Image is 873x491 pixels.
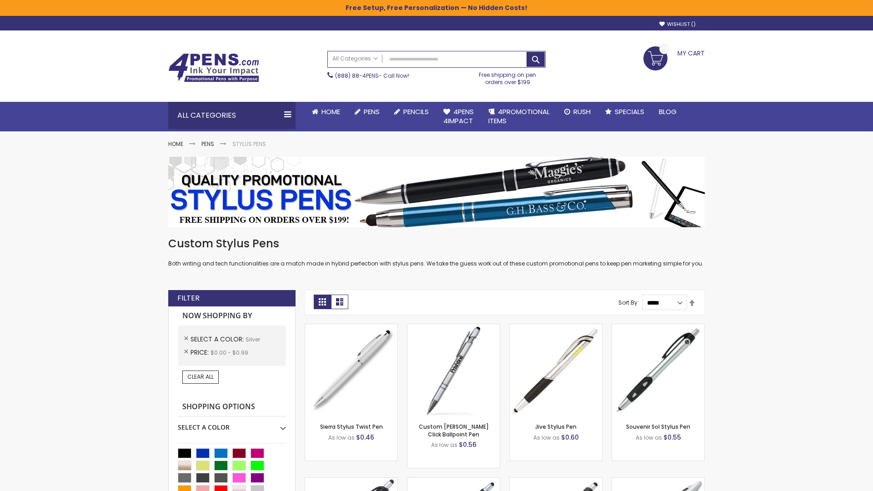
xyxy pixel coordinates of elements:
[510,477,602,485] a: Souvenir® Emblem Stylus Pen-Silver
[598,102,652,122] a: Specials
[663,433,681,442] span: $0.55
[178,397,286,417] strong: Shopping Options
[168,102,296,129] div: All Categories
[246,336,260,343] span: Silver
[347,102,387,122] a: Pens
[356,433,374,442] span: $0.46
[407,477,500,485] a: Epiphany Stylus Pens-Silver
[626,423,690,431] a: Souvenir Sol Stylus Pen
[533,434,560,441] span: As low as
[364,107,380,116] span: Pens
[659,107,677,116] span: Blog
[314,295,331,309] strong: Grid
[178,306,286,326] strong: Now Shopping by
[557,102,598,122] a: Rush
[168,53,259,82] img: 4Pens Custom Pens and Promotional Products
[191,335,246,344] span: Select A Color
[470,68,546,86] div: Free shipping on pen orders over $199
[168,157,705,227] img: Stylus Pens
[561,433,579,442] span: $0.60
[535,423,577,431] a: Jive Stylus Pen
[168,236,705,268] div: Both writing and tech functionalities are a match made in hybrid perfection with stylus pens. We ...
[211,349,248,356] span: $0.00 - $0.99
[419,423,489,438] a: Custom [PERSON_NAME] Click Ballpoint Pen
[618,299,637,306] label: Sort By
[407,324,500,416] img: Custom Alex II Click Ballpoint Pen-Silver
[328,434,355,441] span: As low as
[232,140,266,148] strong: Stylus Pens
[636,434,662,441] span: As low as
[612,324,704,331] a: Souvenir Sol Stylus Pen-Silver
[191,348,211,357] span: Price
[305,477,397,485] a: React Stylus Grip Pen-Silver
[615,107,644,116] span: Specials
[328,51,382,66] a: All Categories
[510,324,602,416] img: Jive Stylus Pen-Silver
[321,107,340,116] span: Home
[332,55,378,62] span: All Categories
[305,324,397,416] img: Stypen-35-Silver
[305,102,347,122] a: Home
[387,102,436,122] a: Pencils
[335,72,409,80] span: - Call Now!
[488,107,550,125] span: 4PROMOTIONAL ITEMS
[436,102,481,131] a: 4Pens4impact
[612,477,704,485] a: Twist Highlighter-Pen Stylus Combo-Silver
[481,102,557,131] a: 4PROMOTIONALITEMS
[182,371,219,383] a: Clear All
[407,324,500,331] a: Custom Alex II Click Ballpoint Pen-Silver
[652,102,684,122] a: Blog
[573,107,591,116] span: Rush
[168,236,705,251] h1: Custom Stylus Pens
[403,107,429,116] span: Pencils
[201,140,214,148] a: Pens
[431,441,457,449] span: As low as
[510,324,602,331] a: Jive Stylus Pen-Silver
[177,293,200,303] strong: Filter
[659,21,696,28] a: Wishlist
[335,72,379,80] a: (888) 88-4PENS
[168,140,183,148] a: Home
[305,324,397,331] a: Stypen-35-Silver
[459,440,477,449] span: $0.56
[443,107,474,125] span: 4Pens 4impact
[187,373,214,381] span: Clear All
[612,324,704,416] img: Souvenir Sol Stylus Pen-Silver
[178,416,286,432] div: Select A Color
[320,423,383,431] a: Sierra Stylus Twist Pen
